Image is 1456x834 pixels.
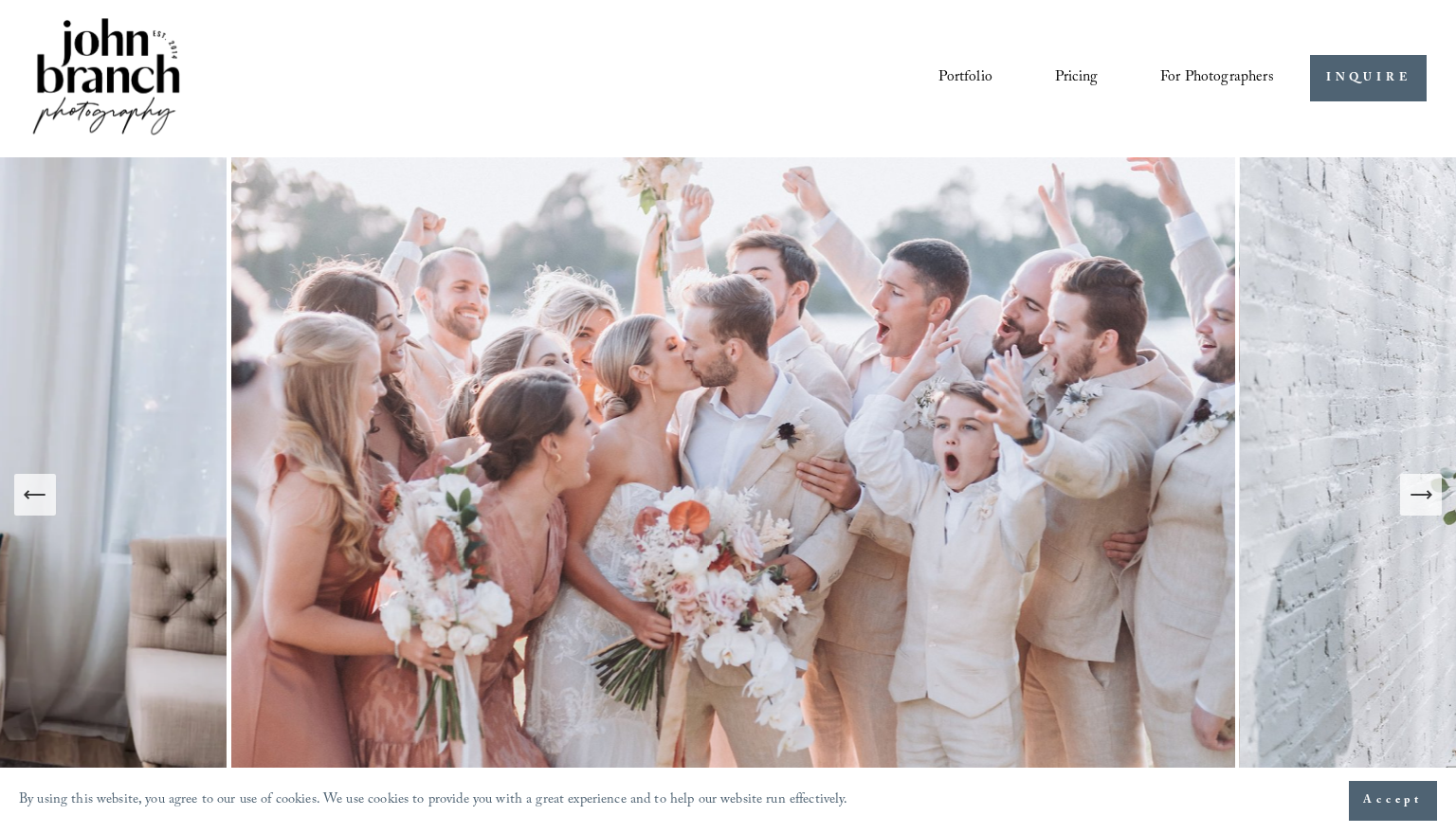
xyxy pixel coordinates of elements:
a: folder dropdown [1160,63,1274,95]
span: For Photographers [1160,63,1274,93]
img: A wedding party celebrating outdoors, featuring a bride and groom kissing amidst cheering bridesm... [227,157,1240,833]
a: Portfolio [938,63,992,95]
span: Accept [1363,791,1423,810]
img: John Branch IV Photography [29,14,183,142]
a: Pricing [1055,63,1098,95]
a: INQUIRE [1310,55,1427,101]
button: Previous Slide [14,474,56,516]
button: Accept [1349,781,1437,821]
button: Next Slide [1400,474,1442,516]
p: By using this website, you agree to our use of cookies. We use cookies to provide you with a grea... [19,788,848,815]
